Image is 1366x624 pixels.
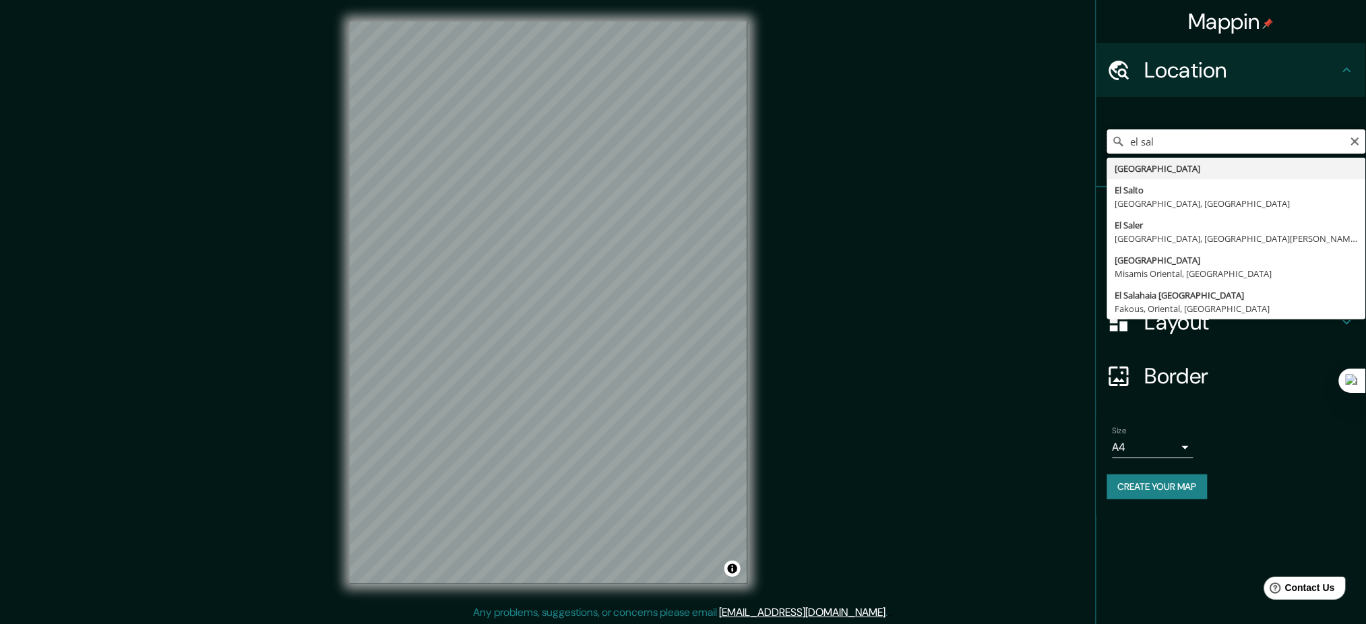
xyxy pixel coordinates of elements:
h4: Layout [1145,309,1339,336]
div: A4 [1113,437,1193,458]
div: Border [1096,349,1366,403]
div: Pins [1096,187,1366,241]
label: Size [1113,425,1127,437]
button: Clear [1350,134,1361,147]
canvas: Map [350,22,747,584]
div: [GEOGRAPHIC_DATA], [GEOGRAPHIC_DATA] [1115,197,1358,210]
div: Misamis Oriental, [GEOGRAPHIC_DATA] [1115,267,1358,280]
div: El Salahaia [GEOGRAPHIC_DATA] [1115,288,1358,302]
h4: Mappin [1189,8,1274,35]
div: . [890,604,893,621]
h4: Location [1145,57,1339,84]
p: Any problems, suggestions, or concerns please email . [474,604,888,621]
div: Location [1096,43,1366,97]
button: Create your map [1107,474,1208,499]
button: Toggle attribution [724,561,741,577]
iframe: Help widget launcher [1246,571,1351,609]
div: Style [1096,241,1366,295]
h4: Border [1145,363,1339,389]
a: [EMAIL_ADDRESS][DOMAIN_NAME] [720,605,886,619]
div: El Saler [1115,218,1358,232]
div: . [888,604,890,621]
input: Pick your city or area [1107,129,1366,154]
div: [GEOGRAPHIC_DATA] [1115,162,1358,175]
div: Layout [1096,295,1366,349]
img: pin-icon.png [1263,18,1274,29]
div: [GEOGRAPHIC_DATA], [GEOGRAPHIC_DATA][PERSON_NAME], [GEOGRAPHIC_DATA] [1115,232,1358,245]
div: El Salto [1115,183,1358,197]
div: Fakous, Oriental, [GEOGRAPHIC_DATA] [1115,302,1358,315]
div: [GEOGRAPHIC_DATA] [1115,253,1358,267]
